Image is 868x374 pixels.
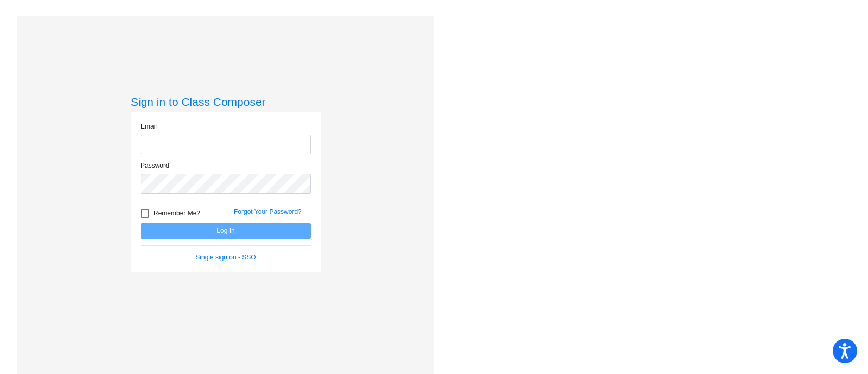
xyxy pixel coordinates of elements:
span: Remember Me? [154,207,200,220]
h3: Sign in to Class Composer [131,95,321,109]
a: Forgot Your Password? [234,208,302,215]
button: Log In [141,223,311,239]
a: Single sign on - SSO [195,253,256,261]
label: Password [141,161,169,170]
label: Email [141,122,157,131]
